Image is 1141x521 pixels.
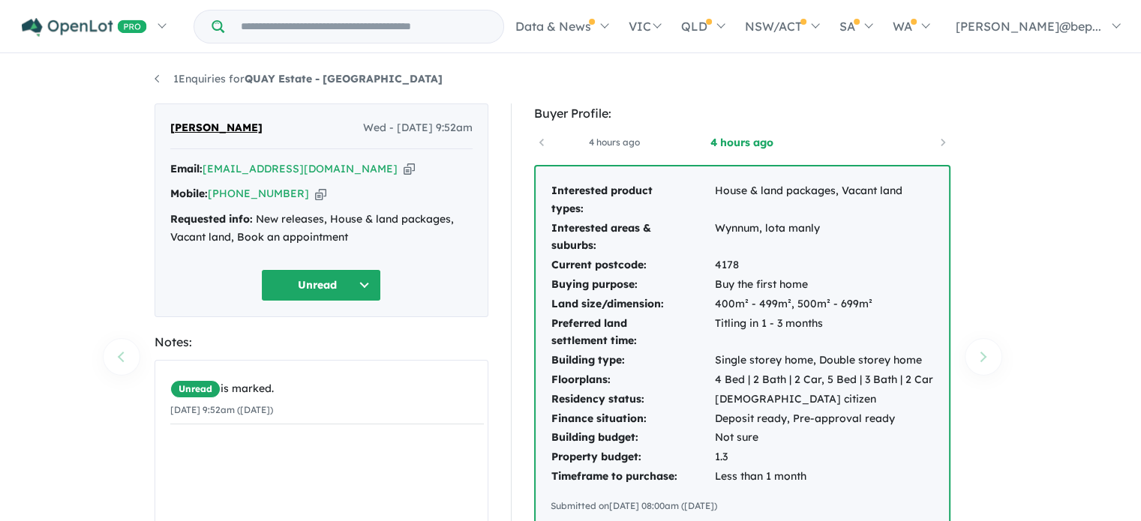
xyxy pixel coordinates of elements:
a: [PHONE_NUMBER] [208,187,309,200]
a: 4 hours ago [551,135,678,150]
td: Timeframe to purchase: [551,467,714,487]
td: House & land packages, Vacant land [714,181,934,219]
td: Residency status: [551,390,714,409]
td: Interested product types: [551,181,714,219]
div: Notes: [155,332,488,352]
strong: Mobile: [170,187,208,200]
span: [PERSON_NAME]@bep... [956,19,1101,34]
td: Floorplans: [551,370,714,390]
td: Building type: [551,351,714,370]
small: [DATE] 9:52am ([DATE]) [170,404,273,415]
div: New releases, House & land packages, Vacant land, Book an appointment [170,211,473,247]
nav: breadcrumb [155,70,987,88]
button: Copy [315,186,326,202]
button: Unread [261,269,381,301]
strong: Email: [170,162,203,175]
td: Buying purpose: [551,275,714,295]
input: Try estate name, suburb, builder or developer [227,10,500,43]
button: Copy [404,161,415,177]
strong: QUAY Estate - [GEOGRAPHIC_DATA] [245,72,443,85]
td: Wynnum, lota manly [714,219,934,256]
td: [DEMOGRAPHIC_DATA] citizen [714,390,934,409]
span: Unread [170,380,221,398]
td: Deposit ready, Pre-approval ready [714,409,934,429]
td: Property budget: [551,448,714,467]
td: 4 Bed | 2 Bath | 2 Car, 5 Bed | 3 Bath | 2 Car [714,370,934,390]
td: Finance situation: [551,409,714,429]
span: [PERSON_NAME] [170,119,263,137]
td: Interested areas & suburbs: [551,219,714,256]
div: is marked. [170,380,484,398]
td: 4178 [714,256,934,275]
strong: Requested info: [170,212,253,226]
div: Submitted on [DATE] 08:00am ([DATE]) [551,499,934,514]
img: Openlot PRO Logo White [22,18,147,37]
td: 1.3 [714,448,934,467]
a: [EMAIL_ADDRESS][DOMAIN_NAME] [203,162,398,175]
a: 1Enquiries forQUAY Estate - [GEOGRAPHIC_DATA] [155,72,443,85]
td: Land size/dimension: [551,295,714,314]
td: Titling in 1 - 3 months [714,314,934,352]
td: Current postcode: [551,256,714,275]
td: Preferred land settlement time: [551,314,714,352]
div: Buyer Profile: [534,103,950,124]
td: Less than 1 month [714,467,934,487]
td: Not sure [714,428,934,448]
td: Building budget: [551,428,714,448]
td: Single storey home, Double storey home [714,351,934,370]
td: 400m² - 499m², 500m² - 699m² [714,295,934,314]
span: Wed - [DATE] 9:52am [363,119,473,137]
a: 4 hours ago [678,135,806,150]
td: Buy the first home [714,275,934,295]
